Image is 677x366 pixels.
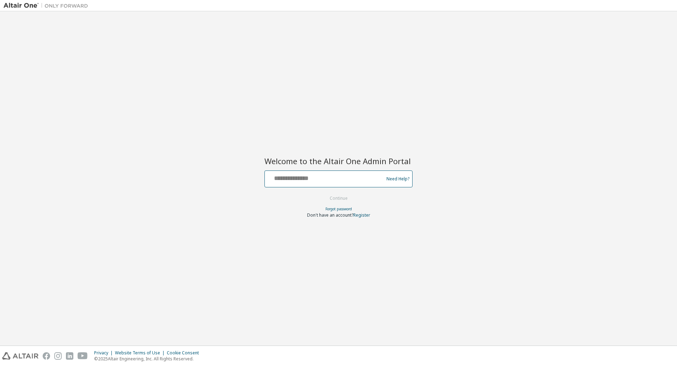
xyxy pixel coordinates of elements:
img: facebook.svg [43,352,50,360]
img: linkedin.svg [66,352,73,360]
img: instagram.svg [54,352,62,360]
img: Altair One [4,2,92,9]
h2: Welcome to the Altair One Admin Portal [264,156,413,166]
div: Privacy [94,350,115,356]
a: Register [353,212,370,218]
div: Website Terms of Use [115,350,167,356]
div: Cookie Consent [167,350,203,356]
img: youtube.svg [78,352,88,360]
img: altair_logo.svg [2,352,38,360]
p: © 2025 Altair Engineering, Inc. All Rights Reserved. [94,356,203,362]
a: Forgot password [325,206,352,211]
span: Don't have an account? [307,212,353,218]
